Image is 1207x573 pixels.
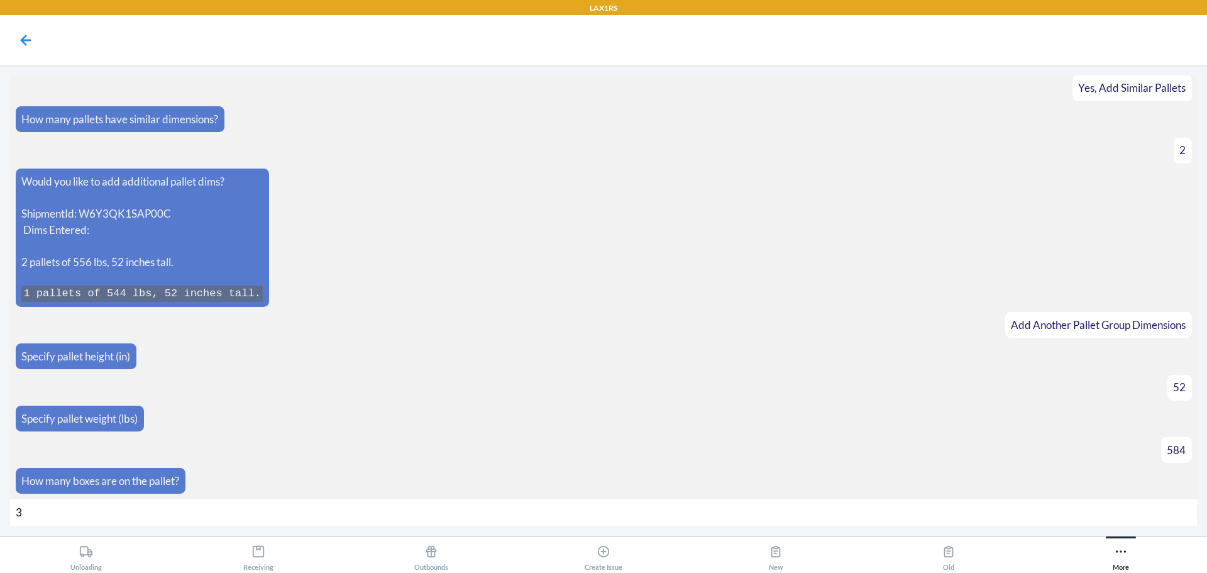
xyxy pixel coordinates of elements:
p: ShipmentId: W6Y3QK1SAP00C Dims Entered: [21,206,263,238]
div: More [1113,540,1129,571]
div: Old [942,540,956,571]
div: Unloading [70,540,102,571]
p: 2 pallets of 556 lbs, 52 inches tall. [21,254,263,270]
p: LAX1RS [590,3,617,14]
span: 2 [1179,143,1186,157]
p: Would you like to add additional pallet dims? [21,174,263,190]
div: Outbounds [414,540,448,571]
span: 52 [1173,381,1186,394]
span: Yes, Add Similar Pallets [1078,81,1186,94]
p: Specify pallet height (in) [21,348,130,365]
div: Create Issue [585,540,622,571]
p: How many pallets have similar dimensions? [21,111,218,128]
div: Receiving [243,540,273,571]
div: New [769,540,783,571]
button: Outbounds [345,537,517,571]
button: Receiving [172,537,344,571]
span: Add Another Pallet Group Dimensions [1011,318,1186,331]
p: How many boxes are on the pallet? [21,473,179,489]
button: Old [862,537,1034,571]
button: Create Issue [517,537,690,571]
code: 1 pallets of 544 lbs, 52 inches tall. [21,286,263,302]
p: Specify pallet weight (lbs) [21,411,138,427]
button: New [690,537,862,571]
span: 584 [1167,443,1186,457]
button: More [1035,537,1207,571]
